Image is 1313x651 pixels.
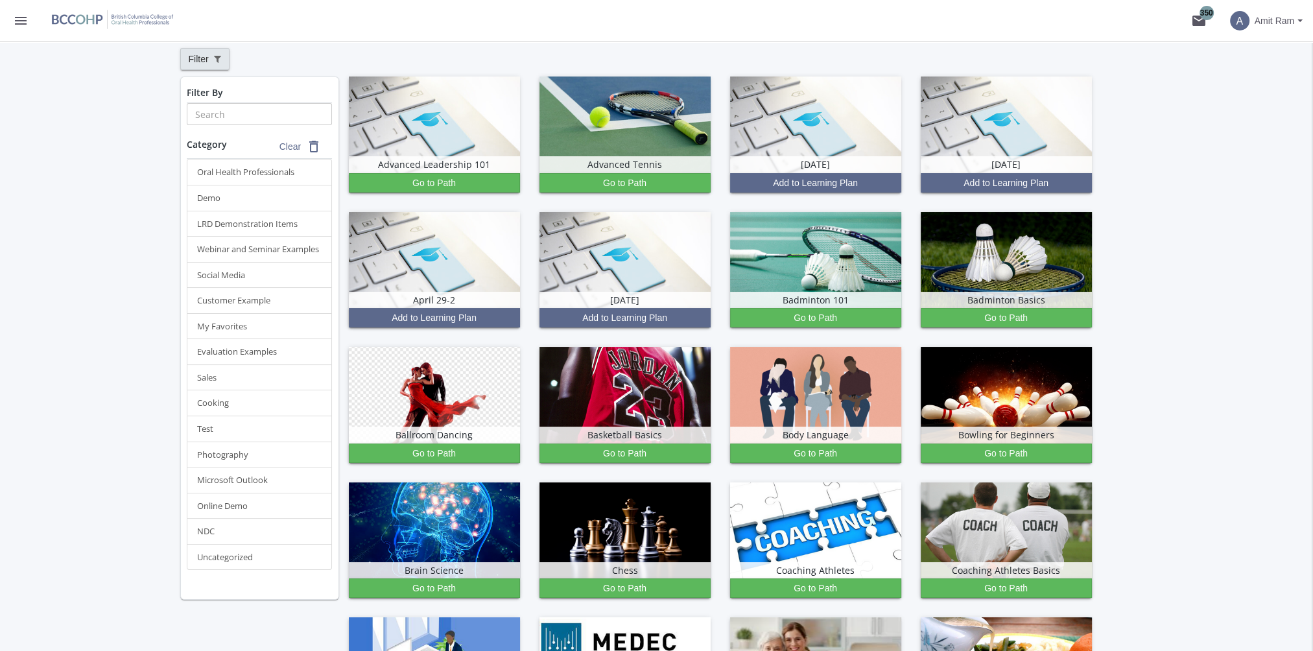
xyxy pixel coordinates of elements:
span: Add to Learning Plan [392,309,477,327]
h4: Advanced Leadership 101 [352,160,517,169]
input: Search [187,103,332,125]
img: productPicture.png [730,347,901,444]
img: pathTile.jpg [349,77,520,173]
a: Sales [187,364,332,391]
a: Evaluation Examples [187,338,332,365]
img: productPicture.png [921,482,1092,579]
img: pathTile.jpg [349,212,520,309]
h4: Bowling for Beginners [924,430,1089,440]
button: Add to Learning Plan [539,308,711,327]
span: Go to Path [921,579,1091,597]
span: Go to Path [349,444,519,462]
img: pathTile.jpg [921,77,1092,173]
button: Add to Learning Plan [349,308,520,327]
button: Add to Learning Plan [921,173,1092,193]
span: Amit Ram [1255,9,1294,32]
span: Go to Path [540,444,710,462]
span: A [1230,11,1249,30]
mat-icon: delete_outline [306,139,322,154]
span: Filter [189,53,221,65]
img: productPicture.png [921,212,1092,309]
img: productPicture.png [921,347,1092,444]
span: Clear [279,135,322,158]
img: productPicture.png [349,482,520,579]
a: Webinar and Seminar Examples [187,236,332,263]
a: NDC [187,518,332,545]
h4: Body Language [733,430,898,440]
span: Go to Path [540,174,710,192]
h4: April 29-2 [352,295,517,305]
h4: Basketball Basics [543,430,707,440]
button: Filter [180,48,230,70]
h4: Category [187,135,269,158]
a: Test [187,416,332,442]
span: Add to Learning Plan [964,174,1048,192]
span: Go to Path [540,579,710,597]
button: Clear [269,135,332,158]
button: Go to Path [349,444,520,463]
a: Cooking [187,390,332,416]
h4: [DATE] [924,160,1089,169]
a: Social Media [187,262,332,289]
span: Add to Learning Plan [582,309,667,327]
button: Go to Path [730,308,901,327]
img: pathTile.jpg [730,77,901,173]
button: Go to Path [539,578,711,598]
button: Go to Path [539,444,711,463]
button: Go to Path [539,173,711,193]
span: Go to Path [731,444,901,462]
img: productPicture.png [539,482,711,579]
button: Go to Path [921,308,1092,327]
a: Oral Health Professionals [187,159,332,185]
img: productPicture.png [539,77,711,173]
h4: Badminton Basics [924,295,1089,305]
h4: Advanced Tennis [543,160,707,169]
h4: Badminton 101 [733,295,898,305]
span: Go to Path [349,174,519,192]
a: Uncategorized [187,544,332,571]
span: Add to Learning Plan [773,174,858,192]
span: Go to Path [921,309,1091,327]
a: Microsoft Outlook [187,467,332,493]
button: Go to Path [730,444,901,463]
h4: Brain Science [352,565,517,575]
a: Customer Example [187,287,332,314]
button: Go to Path [921,578,1092,598]
img: productPicture.png [539,347,711,444]
button: Add to Learning Plan [730,173,901,193]
img: pathTile.jpg [539,212,711,309]
h4: Chess [543,565,707,575]
h4: Coaching Athletes [733,565,898,575]
button: Go to Path [921,444,1092,463]
span: Go to Path [921,444,1091,462]
img: productPicture.png [730,212,901,309]
button: Go to Path [349,173,520,193]
button: Go to Path [730,578,901,598]
a: Demo [187,185,332,211]
h4: Filter By [187,83,332,102]
a: My Favorites [187,313,332,340]
a: Photography [187,442,332,468]
h4: [DATE] [733,160,898,169]
mat-icon: menu [13,13,29,29]
a: LRD Demonstration Items [187,211,332,237]
mat-icon: mail [1191,13,1207,29]
img: productPicture.png [730,482,901,579]
span: Go to Path [731,309,901,327]
a: Online Demo [187,493,332,519]
img: productPicture.png [349,347,520,444]
h4: Coaching Athletes Basics [924,565,1089,575]
h4: Ballroom Dancing [352,430,517,440]
button: Go to Path [349,578,520,598]
span: Go to Path [731,579,901,597]
span: Go to Path [349,579,519,597]
h4: [DATE] [543,295,707,305]
img: logo.png [41,5,184,36]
